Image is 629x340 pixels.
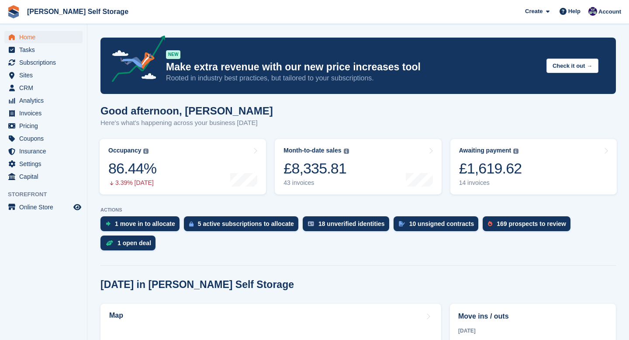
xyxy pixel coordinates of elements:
[100,207,616,213] p: ACTIONS
[19,145,72,157] span: Insurance
[19,44,72,56] span: Tasks
[108,147,141,154] div: Occupancy
[19,82,72,94] span: CRM
[4,158,83,170] a: menu
[497,220,566,227] div: 169 prospects to review
[303,216,394,236] a: 18 unverified identities
[19,94,72,107] span: Analytics
[19,132,72,145] span: Coupons
[458,327,608,335] div: [DATE]
[488,221,492,226] img: prospect-51fa495bee0391a8d652442698ab0144808aea92771e9ea1ae160a38d050c398.svg
[4,132,83,145] a: menu
[450,139,617,194] a: Awaiting payment £1,619.62 14 invoices
[459,147,511,154] div: Awaiting payment
[4,82,83,94] a: menu
[283,160,349,177] div: £8,335.81
[184,216,303,236] a: 5 active subscriptions to allocate
[100,118,273,128] p: Here's what's happening across your business [DATE]
[399,221,405,226] img: contract_signature_icon-13c848040528278c33f63329250d36e43548de30e8caae1d1a13099fd9432cc5.svg
[19,120,72,132] span: Pricing
[100,139,266,194] a: Occupancy 86.44% 3.39% [DATE]
[24,4,132,19] a: [PERSON_NAME] Self Storage
[106,240,113,246] img: deal-1b604bf984904fb50ccaf53a9ad4b4a5d6e5aea283cecdc64d6e3604feb123c2.svg
[513,149,518,154] img: icon-info-grey-7440780725fd019a000dd9b08b2336e03edf1995a4989e88bcd33f0948082b44.svg
[100,105,273,117] h1: Good afternoon, [PERSON_NAME]
[118,239,151,246] div: 1 open deal
[4,201,83,213] a: menu
[166,50,180,59] div: NEW
[7,5,20,18] img: stora-icon-8386f47178a22dfd0bd8f6a31ec36ba5ce8667c1dd55bd0f319d3a0aa187defe.svg
[4,145,83,157] a: menu
[525,7,543,16] span: Create
[108,179,156,187] div: 3.39% [DATE]
[459,160,522,177] div: £1,619.62
[198,220,294,227] div: 5 active subscriptions to allocate
[72,202,83,212] a: Preview store
[8,190,87,199] span: Storefront
[19,170,72,183] span: Capital
[546,59,598,73] button: Check it out →
[4,107,83,119] a: menu
[394,216,483,236] a: 10 unsigned contracts
[308,221,314,226] img: verify_identity-adf6edd0f0f0b5bbfe63781bf79b02c33cf7c696d77639b501bdc392416b5a36.svg
[588,7,597,16] img: Matthew Jones
[598,7,621,16] span: Account
[166,61,539,73] p: Make extra revenue with our new price increases tool
[409,220,474,227] div: 10 unsigned contracts
[106,221,111,226] img: move_ins_to_allocate_icon-fdf77a2bb77ea45bf5b3d319d69a93e2d87916cf1d5bf7949dd705db3b84f3ca.svg
[19,158,72,170] span: Settings
[19,107,72,119] span: Invoices
[283,179,349,187] div: 43 invoices
[459,179,522,187] div: 14 invoices
[275,139,441,194] a: Month-to-date sales £8,335.81 43 invoices
[100,236,160,255] a: 1 open deal
[108,160,156,177] div: 86.44%
[344,149,349,154] img: icon-info-grey-7440780725fd019a000dd9b08b2336e03edf1995a4989e88bcd33f0948082b44.svg
[109,312,123,319] h2: Map
[100,279,294,291] h2: [DATE] in [PERSON_NAME] Self Storage
[4,69,83,81] a: menu
[4,31,83,43] a: menu
[4,56,83,69] a: menu
[458,311,608,322] h2: Move ins / outs
[19,69,72,81] span: Sites
[19,31,72,43] span: Home
[318,220,385,227] div: 18 unverified identities
[100,216,184,236] a: 1 move in to allocate
[19,201,72,213] span: Online Store
[4,120,83,132] a: menu
[283,147,341,154] div: Month-to-date sales
[166,73,539,83] p: Rooted in industry best practices, but tailored to your subscriptions.
[19,56,72,69] span: Subscriptions
[4,94,83,107] a: menu
[189,221,194,227] img: active_subscription_to_allocate_icon-d502201f5373d7db506a760aba3b589e785aa758c864c3986d89f69b8ff3...
[4,44,83,56] a: menu
[115,220,175,227] div: 1 move in to allocate
[4,170,83,183] a: menu
[104,35,166,85] img: price-adjustments-announcement-icon-8257ccfd72463d97f412b2fc003d46551f7dbcb40ab6d574587a9cd5c0d94...
[143,149,149,154] img: icon-info-grey-7440780725fd019a000dd9b08b2336e03edf1995a4989e88bcd33f0948082b44.svg
[568,7,581,16] span: Help
[483,216,575,236] a: 169 prospects to review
